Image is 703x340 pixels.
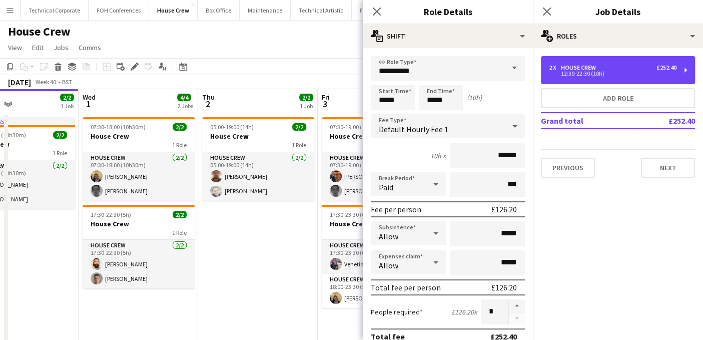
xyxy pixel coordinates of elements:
h3: House Crew [322,219,434,228]
button: Technical Artistic [291,1,352,20]
span: Fri [322,93,330,102]
button: Next [641,158,695,178]
div: Fee per person [371,204,421,214]
td: £252.40 [635,113,695,129]
span: 17:30-23:30 (6h) [330,211,370,218]
a: Jobs [50,41,73,54]
span: 3 [320,98,330,110]
span: 2/2 [60,94,74,101]
div: 12:30-22:30 (10h) [549,71,676,76]
button: Maintenance [240,1,291,20]
app-job-card: 07:30-19:00 (11h30m)2/2House Crew1 RoleHouse Crew2/207:30-19:00 (11h30m)[PERSON_NAME][PERSON_NAME] [322,117,434,201]
span: 2/2 [173,211,187,218]
div: Shift [363,24,533,48]
span: 17:30-22:30 (5h) [91,211,131,218]
app-job-card: 07:30-18:00 (10h30m)2/2House Crew1 RoleHouse Crew2/207:30-18:00 (10h30m)[PERSON_NAME][PERSON_NAME] [83,117,195,201]
div: £252.40 [656,64,676,71]
span: 07:30-18:00 (10h30m) [91,123,146,131]
span: 1 Role [292,141,306,149]
app-job-card: 17:30-23:30 (6h)2/2House Crew2 RolesHouse Crew1/117:30-23:30 (6h)Venetia AnastasakouHouse Crew1/1... [322,205,434,308]
span: Default Hourly Fee 1 [379,124,448,134]
div: £126.20 x [451,307,477,316]
div: Roles [533,24,703,48]
span: 2/2 [53,131,67,139]
span: 1 Role [172,141,187,149]
span: Allow [379,231,398,241]
h3: House Crew [322,132,434,141]
app-card-role: House Crew2/207:30-19:00 (11h30m)[PERSON_NAME][PERSON_NAME] [322,152,434,201]
button: Box Office [198,1,240,20]
app-card-role: House Crew2/217:30-22:30 (5h)[PERSON_NAME][PERSON_NAME] [83,240,195,288]
span: Wed [83,93,96,102]
div: £126.20 [491,282,517,292]
h1: House Crew [8,24,71,39]
span: Comms [79,43,101,52]
div: £126.20 [491,204,517,214]
div: (10h) [467,93,482,102]
div: [DATE] [8,77,31,87]
a: View [4,41,26,54]
app-card-role: House Crew1/117:30-23:30 (6h)Venetia Anastasakou [322,240,434,274]
td: Grand total [541,113,635,129]
h3: House Crew [83,132,195,141]
div: 1 Job [300,102,313,110]
div: 2 Jobs [178,102,193,110]
div: 2 x [549,64,561,71]
h3: House Crew [83,219,195,228]
h3: Job Details [533,5,703,18]
button: Technical Corporate [21,1,89,20]
div: House Crew [561,64,600,71]
app-card-role: House Crew2/205:00-19:00 (14h)[PERSON_NAME][PERSON_NAME] [202,152,314,201]
button: Previous [541,158,595,178]
div: 1 Job [61,102,74,110]
div: Total fee per person [371,282,441,292]
span: 2/2 [292,123,306,131]
app-card-role: House Crew1/118:00-23:30 (5h30m)[PERSON_NAME] [322,274,434,308]
span: Thu [202,93,215,102]
div: BST [62,78,72,86]
button: FOH Conferences [89,1,149,20]
button: House Crew [149,1,198,20]
span: 2 [201,98,215,110]
div: 10h x [430,151,446,160]
span: 1 [81,98,96,110]
span: Paid [379,182,393,192]
button: FOH Performances [352,1,416,20]
app-card-role: House Crew2/207:30-18:00 (10h30m)[PERSON_NAME][PERSON_NAME] [83,152,195,201]
span: 1 Role [53,149,67,157]
span: View [8,43,22,52]
button: Add role [541,88,695,108]
app-job-card: 05:00-19:00 (14h)2/2House Crew1 RoleHouse Crew2/205:00-19:00 (14h)[PERSON_NAME][PERSON_NAME] [202,117,314,201]
span: Jobs [54,43,69,52]
span: 05:00-19:00 (14h) [210,123,254,131]
span: Edit [32,43,44,52]
span: Allow [379,260,398,270]
label: People required [371,307,423,316]
a: Comms [75,41,105,54]
h3: Role Details [363,5,533,18]
a: Edit [28,41,48,54]
h3: House Crew [202,132,314,141]
span: 1 Role [172,229,187,236]
span: Week 40 [33,78,58,86]
span: 2/2 [299,94,313,101]
button: Increase [509,299,525,312]
span: 2/2 [173,123,187,131]
span: 4/4 [177,94,191,101]
span: 07:30-19:00 (11h30m) [330,123,385,131]
app-job-card: 17:30-22:30 (5h)2/2House Crew1 RoleHouse Crew2/217:30-22:30 (5h)[PERSON_NAME][PERSON_NAME] [83,205,195,288]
